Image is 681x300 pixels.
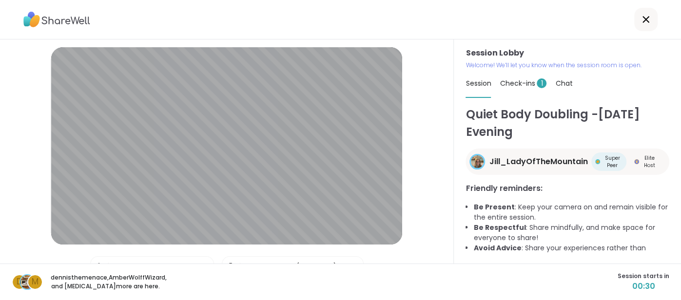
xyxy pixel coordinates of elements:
[618,281,669,292] span: 00:30
[466,106,669,141] h1: Quiet Body Doubling -[DATE] Evening
[595,159,600,164] img: Super Peer
[618,272,669,281] span: Session starts in
[473,202,669,223] li: : Keep your camera on and remain visible for the entire session.
[466,61,669,70] p: Welcome! We’ll let you know when the session room is open.
[471,155,484,168] img: Jill_LadyOfTheMountain
[473,243,669,263] li: : Share your experiences rather than advice, as peers are not mental health professionals.
[95,257,103,276] img: Microphone
[23,8,90,31] img: ShareWell Logo
[466,183,669,194] h3: Friendly reminders:
[473,223,669,243] li: : Share mindfully, and make space for everyone to share!
[246,262,337,272] div: Front Camera (04f2:b755)
[473,223,525,232] b: Be Respectful
[500,78,546,88] span: Check-ins
[634,159,639,164] img: Elite Host
[537,78,546,88] span: 1
[115,262,187,272] div: Default - Internal Mic
[51,273,160,291] p: dennisthemenace , AmberWolffWizard , and [MEDICAL_DATA] more are here.
[466,149,669,175] a: Jill_LadyOfTheMountainJill_LadyOfTheMountainSuper PeerSuper PeerElite HostElite Host
[239,257,241,276] span: |
[555,78,572,88] span: Chat
[602,154,622,169] span: Super Peer
[17,276,22,288] span: d
[473,243,521,253] b: Avoid Advice
[226,257,235,276] img: Camera
[466,47,669,59] h3: Session Lobby
[107,257,110,276] span: |
[32,276,39,288] span: M
[466,78,491,88] span: Session
[641,154,658,169] span: Elite Host
[473,202,514,212] b: Be Present
[489,156,587,168] span: Jill_LadyOfTheMountain
[20,275,34,289] img: AmberWolffWizard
